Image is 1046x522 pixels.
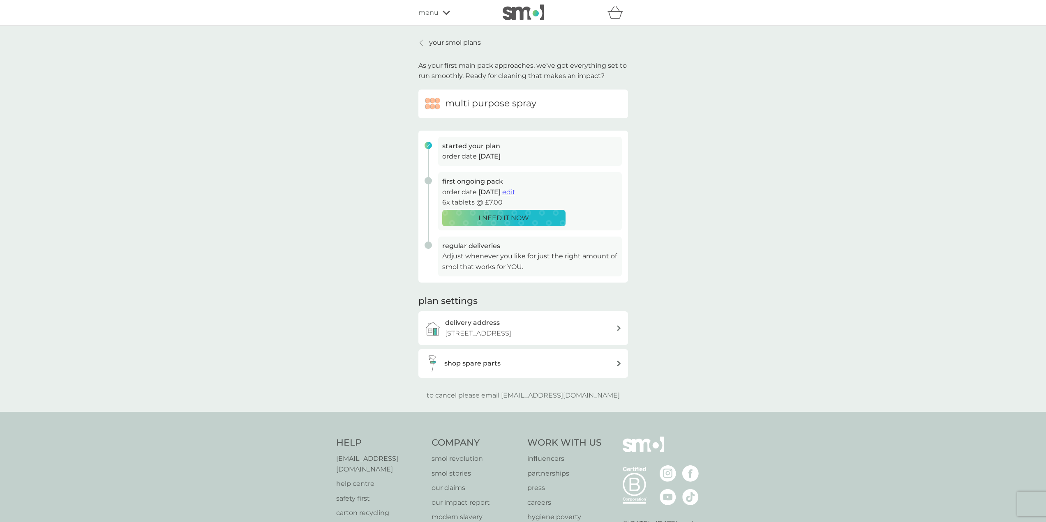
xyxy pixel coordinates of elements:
p: As your first main pack approaches, we’ve got everything set to run smoothly. Ready for cleaning ... [418,60,628,81]
a: press [527,483,602,493]
a: partnerships [527,468,602,479]
p: I NEED IT NOW [478,213,529,223]
a: help centre [336,478,424,489]
a: delivery address[STREET_ADDRESS] [418,311,628,345]
h3: shop spare parts [444,358,501,369]
a: safety first [336,493,424,504]
h4: Company [432,437,519,449]
a: our claims [432,483,519,493]
span: [DATE] [478,188,501,196]
p: your smol plans [429,37,481,48]
a: carton recycling [336,508,424,518]
img: multi purpose spray [425,96,441,112]
button: I NEED IT NOW [442,210,566,226]
img: visit the smol Youtube page [660,489,676,505]
span: menu [418,7,439,18]
h6: multi purpose spray [445,97,536,110]
a: influencers [527,453,602,464]
a: careers [527,497,602,508]
p: [STREET_ADDRESS] [445,328,511,339]
img: smol [623,437,664,465]
a: smol revolution [432,453,519,464]
p: Adjust whenever you like for just the right amount of smol that works for YOU. [442,251,618,272]
img: smol [503,5,544,20]
p: 6x tablets @ £7.00 [442,197,618,208]
img: visit the smol Instagram page [660,465,676,482]
a: your smol plans [418,37,481,48]
h4: Help [336,437,424,449]
a: [EMAIL_ADDRESS][DOMAIN_NAME] [336,453,424,474]
button: shop spare parts [418,349,628,378]
div: basket [607,5,628,21]
a: our impact report [432,497,519,508]
h2: plan settings [418,295,478,308]
img: visit the smol Facebook page [682,465,699,482]
button: edit [502,187,515,198]
p: order date [442,151,618,162]
h3: started your plan [442,141,618,152]
h3: first ongoing pack [442,176,618,187]
p: order date [442,187,618,198]
h4: Work With Us [527,437,602,449]
h3: regular deliveries [442,241,618,251]
p: to cancel please email [EMAIL_ADDRESS][DOMAIN_NAME] [427,390,620,401]
h3: delivery address [445,317,500,328]
span: [DATE] [478,152,501,160]
span: edit [502,188,515,196]
a: smol stories [432,468,519,479]
img: visit the smol Tiktok page [682,489,699,505]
